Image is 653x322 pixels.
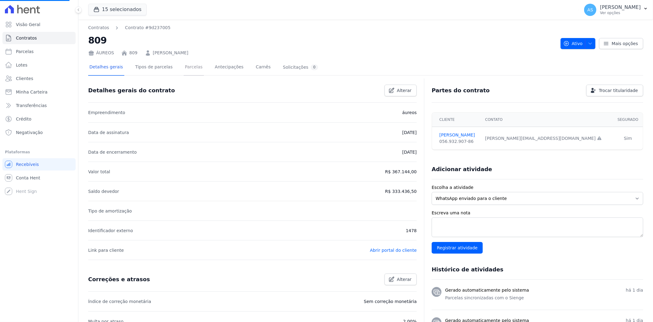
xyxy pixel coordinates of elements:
h3: Correções e atrasos [88,276,150,283]
div: ÁUREOS [88,50,114,56]
a: Trocar titularidade [586,85,643,96]
div: 056.932.907-86 [439,138,478,145]
h2: 809 [88,33,556,47]
p: Valor total [88,168,110,175]
div: [PERSON_NAME][EMAIL_ADDRESS][DOMAIN_NAME] [485,135,610,142]
th: Contato [482,113,613,127]
span: Mais opções [612,40,638,47]
span: Negativação [16,129,43,136]
a: Contratos [2,32,76,44]
a: Clientes [2,72,76,85]
th: Segurado [613,113,643,127]
a: Solicitações0 [282,59,319,76]
a: [PERSON_NAME] [153,50,188,56]
input: Registrar atividade [432,242,483,254]
p: Tipo de amortização [88,207,132,215]
a: Abrir portal do cliente [370,248,417,253]
div: Plataformas [5,148,73,156]
p: [PERSON_NAME] [600,4,641,10]
p: Empreendimento [88,109,125,116]
span: AS [587,8,593,12]
h3: Detalhes gerais do contrato [88,87,175,94]
a: Parcelas [184,59,204,76]
label: Escreva uma nota [432,210,643,216]
a: Alterar [385,274,417,285]
p: Ver opções [600,10,641,15]
span: Minha Carteira [16,89,47,95]
a: Alterar [385,85,417,96]
a: Recebíveis [2,158,76,171]
span: Trocar titularidade [599,87,638,94]
a: Antecipações [214,59,245,76]
p: Saldo devedor [88,188,119,195]
span: Crédito [16,116,32,122]
p: Parcelas sincronizadas com o Sienge [445,295,643,301]
a: Crédito [2,113,76,125]
a: [PERSON_NAME] [439,132,478,138]
p: há 1 dia [626,287,643,293]
span: Alterar [397,276,412,282]
button: AS [PERSON_NAME] Ver opções [579,1,653,18]
p: [DATE] [402,148,417,156]
span: Alterar [397,87,412,94]
span: Conta Hent [16,175,40,181]
span: Transferências [16,102,47,109]
a: Negativação [2,126,76,139]
a: Minha Carteira [2,86,76,98]
h3: Adicionar atividade [432,166,492,173]
span: Recebíveis [16,161,39,167]
h3: Histórico de atividades [432,266,503,273]
a: 809 [129,50,137,56]
a: Mais opções [599,38,643,49]
p: Sem correção monetária [364,298,417,305]
nav: Breadcrumb [88,25,556,31]
button: 15 selecionados [88,4,147,15]
div: Solicitações [283,64,318,70]
nav: Breadcrumb [88,25,171,31]
span: Contratos [16,35,37,41]
a: Carnês [254,59,272,76]
p: 1478 [406,227,417,234]
td: Sim [613,127,643,150]
th: Cliente [432,113,482,127]
p: Identificador externo [88,227,133,234]
a: Parcelas [2,45,76,58]
p: Índice de correção monetária [88,298,151,305]
button: Ativo [561,38,596,49]
p: R$ 333.436,50 [385,188,417,195]
p: áureos [402,109,417,116]
a: Visão Geral [2,18,76,31]
div: 0 [311,64,318,70]
a: Contratos [88,25,109,31]
a: Contrato #9d237005 [125,25,171,31]
a: Lotes [2,59,76,71]
p: Link para cliente [88,247,124,254]
p: Data de assinatura [88,129,129,136]
a: Detalhes gerais [88,59,124,76]
h3: Gerado automaticamente pelo sistema [445,287,529,293]
span: Clientes [16,75,33,82]
h3: Partes do contrato [432,87,490,94]
a: Tipos de parcelas [134,59,174,76]
span: Parcelas [16,48,34,55]
a: Conta Hent [2,172,76,184]
span: Ativo [563,38,583,49]
p: R$ 367.144,00 [385,168,417,175]
span: Visão Geral [16,21,40,28]
span: Lotes [16,62,28,68]
p: Data de encerramento [88,148,137,156]
label: Escolha a atividade [432,184,643,191]
a: Transferências [2,99,76,112]
p: [DATE] [402,129,417,136]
